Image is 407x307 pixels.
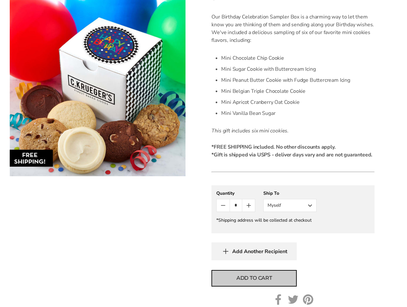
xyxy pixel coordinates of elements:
[263,190,317,196] div: Ship To
[221,77,350,84] span: Mini Peanut Butter Cookie with Fudge Buttercream Icing
[217,199,229,212] button: Count minus
[221,110,275,117] span: Mini Vanilla Bean Sugar
[211,185,375,233] gfm-form: New recipient
[221,66,316,73] span: Mini Sugar Cookie with Buttercream Icing
[211,151,372,158] strong: *Gift is shipped via USPS - deliver days vary and are not guaranteed.
[5,282,67,302] iframe: Sign Up via Text for Offers
[273,294,283,305] a: Facebook
[211,13,375,44] p: Our Birthday Celebration Sampler Box is a charming way to let them know you are thinking of them ...
[236,274,272,282] span: Add to cart
[216,190,255,196] div: Quantity
[216,217,370,223] div: *Shipping address will be collected at checkout
[303,294,313,305] a: Pinterest
[288,294,298,305] a: Twitter
[211,143,335,151] strong: *FREE SHIPPING included. No other discounts apply.
[211,127,289,134] em: This gift includes six mini cookies.
[242,199,255,212] button: Count plus
[230,199,242,212] input: Quantity
[211,270,297,287] button: Add to cart
[263,199,317,212] button: Myself
[221,88,305,95] span: Mini Belgian Triple Chocolate Cookie
[221,99,299,106] span: Mini Apricot Cranberry Oat Cookie
[232,248,287,255] span: Add Another Recipient
[221,55,284,62] span: Mini Chocolate Chip Cookie
[211,242,297,260] button: Add Another Recipient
